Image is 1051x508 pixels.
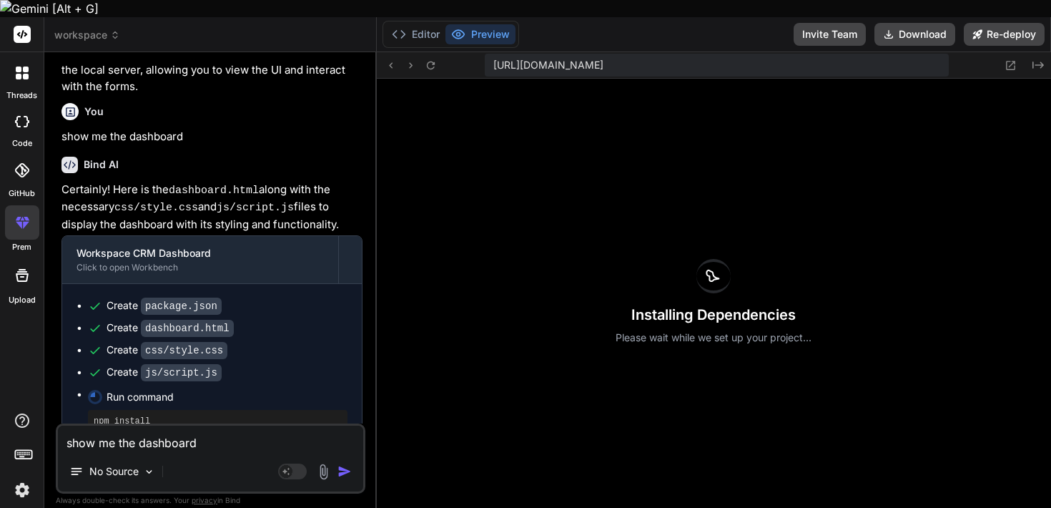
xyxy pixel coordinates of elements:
[12,241,31,253] label: prem
[9,187,35,200] label: GitHub
[141,298,222,315] code: package.json
[616,305,811,325] h3: Installing Dependencies
[192,496,217,504] span: privacy
[141,342,227,359] code: css/style.css
[141,320,234,337] code: dashboard.html
[107,343,227,358] div: Create
[169,185,259,197] code: dashboard.html
[77,246,324,260] div: Workspace CRM Dashboard
[217,202,294,214] code: js/script.js
[794,23,866,46] button: Invite Team
[616,331,811,345] p: Please wait while we set up your project...
[89,464,139,479] p: No Source
[62,236,338,283] button: Workspace CRM DashboardClick to open Workbench
[84,157,119,172] h6: Bind AI
[94,416,342,427] pre: npm install
[10,478,34,502] img: settings
[84,104,104,119] h6: You
[61,129,362,145] p: show me the dashboard
[6,89,37,102] label: threads
[964,23,1045,46] button: Re-deploy
[77,262,324,273] div: Click to open Workbench
[337,464,352,479] img: icon
[107,298,222,313] div: Create
[61,182,362,233] p: Certainly! Here is the along with the necessary and files to display the dashboard with its styli...
[143,466,155,478] img: Pick Models
[874,23,955,46] button: Download
[114,202,198,214] code: css/style.css
[56,494,365,507] p: Always double-check its answers. Your in Bind
[386,24,445,44] button: Editor
[107,390,347,404] span: Run command
[315,464,332,480] img: attachment
[107,321,234,336] div: Create
[12,137,32,150] label: code
[54,28,120,42] span: workspace
[9,294,36,306] label: Upload
[107,365,222,380] div: Create
[493,58,603,72] span: [URL][DOMAIN_NAME]
[445,24,515,44] button: Preview
[141,364,222,381] code: js/script.js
